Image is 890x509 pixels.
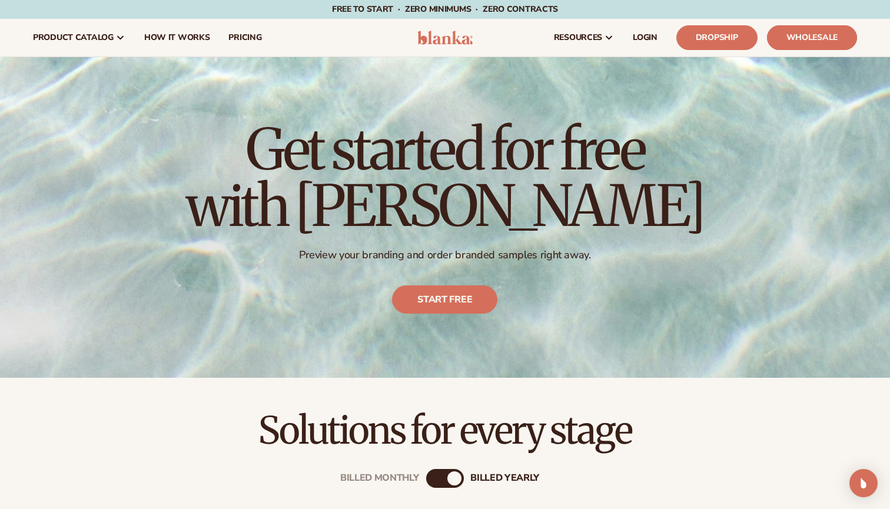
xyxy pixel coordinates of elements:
[33,411,857,450] h2: Solutions for every stage
[340,473,419,484] div: Billed Monthly
[393,285,498,314] a: Start free
[33,33,114,42] span: product catalog
[144,33,210,42] span: How It Works
[332,4,558,15] span: Free to start · ZERO minimums · ZERO contracts
[554,33,602,42] span: resources
[623,19,667,56] a: LOGIN
[676,25,758,50] a: Dropship
[767,25,857,50] a: Wholesale
[219,19,271,56] a: pricing
[228,33,261,42] span: pricing
[544,19,623,56] a: resources
[417,31,473,45] img: logo
[849,469,878,497] div: Open Intercom Messenger
[633,33,657,42] span: LOGIN
[470,473,539,484] div: billed Yearly
[186,121,704,234] h1: Get started for free with [PERSON_NAME]
[135,19,220,56] a: How It Works
[186,248,704,262] p: Preview your branding and order branded samples right away.
[24,19,135,56] a: product catalog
